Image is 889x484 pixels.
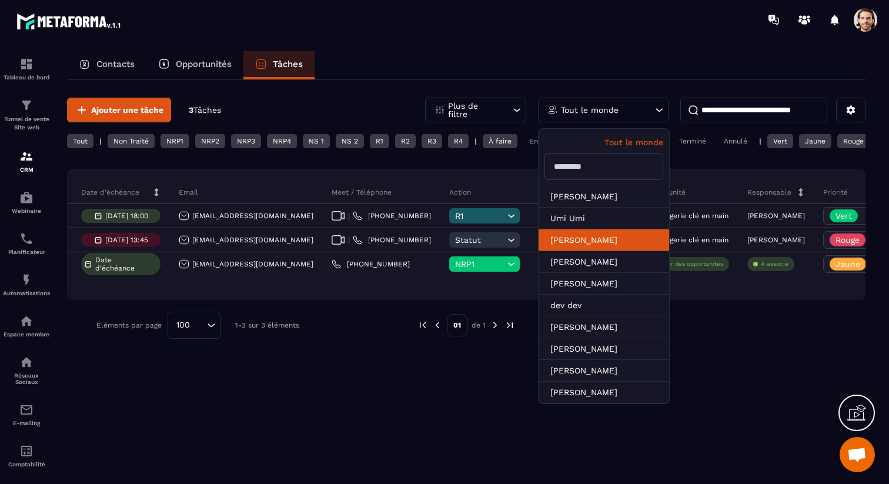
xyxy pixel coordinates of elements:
[3,208,50,214] p: Webinaire
[539,251,669,273] li: [PERSON_NAME]
[3,394,50,435] a: emailemailE-mailing
[835,260,860,268] p: Jaune
[539,360,669,382] li: [PERSON_NAME]
[657,260,723,268] p: Créer des opportunités
[3,166,50,173] p: CRM
[3,115,50,132] p: Tunnel de vente Site web
[91,104,163,116] span: Ajouter une tâche
[455,211,504,221] span: R1
[823,188,848,197] p: Priorité
[273,59,303,69] p: Tâches
[3,461,50,468] p: Comptabilité
[161,134,189,148] div: NRP1
[243,51,315,79] a: Tâches
[761,260,788,268] p: À associe
[644,236,728,244] p: Conciergerie clé en main
[3,435,50,476] a: accountantaccountantComptabilité
[417,320,428,331] img: prev
[348,236,350,245] span: |
[432,320,443,331] img: prev
[523,134,568,148] div: En retard
[835,236,860,244] p: Rouge
[837,134,870,148] div: Rouge
[3,141,50,182] a: formationformationCRM
[19,355,34,369] img: social-network
[19,403,34,417] img: email
[561,106,619,114] p: Tout le monde
[16,11,122,32] img: logo
[370,134,389,148] div: R1
[747,236,805,244] p: [PERSON_NAME]
[235,321,299,329] p: 1-3 sur 3 éléments
[67,98,171,122] button: Ajouter une tâche
[19,444,34,458] img: accountant
[3,346,50,394] a: social-networksocial-networkRéseaux Sociaux
[19,273,34,287] img: automations
[105,212,148,220] p: [DATE] 18:00
[504,320,515,331] img: next
[3,331,50,338] p: Espace membre
[353,235,431,245] a: [PHONE_NUMBER]
[348,212,350,221] span: |
[172,319,194,332] span: 100
[19,314,34,328] img: automations
[539,186,669,208] li: [PERSON_NAME]
[539,273,669,295] li: [PERSON_NAME]
[3,182,50,223] a: automationsautomationsWebinaire
[96,59,135,69] p: Contacts
[747,212,805,220] p: [PERSON_NAME]
[332,188,392,197] p: Meet / Téléphone
[3,420,50,426] p: E-mailing
[455,235,504,245] span: Statut
[718,134,753,148] div: Annulé
[19,191,34,205] img: automations
[99,137,102,145] p: |
[179,188,198,197] p: Email
[67,51,146,79] a: Contacts
[19,149,34,163] img: formation
[840,437,875,472] div: Ouvrir le chat
[483,134,517,148] div: À faire
[231,134,261,148] div: NRP3
[539,338,669,360] li: [PERSON_NAME]
[539,382,669,403] li: [PERSON_NAME]
[644,212,728,220] p: Conciergerie clé en main
[3,290,50,296] p: Automatisations
[3,372,50,385] p: Réseaux Sociaux
[3,249,50,255] p: Planificateur
[544,138,663,147] p: Tout le monde
[336,134,364,148] div: NS 2
[759,137,761,145] p: |
[194,319,204,332] input: Search for option
[747,188,791,197] p: Responsable
[835,212,852,220] p: Vert
[267,134,297,148] div: NRP4
[105,236,148,244] p: [DATE] 13:45
[353,211,431,221] a: [PHONE_NUMBER]
[303,134,330,148] div: NS 1
[455,259,504,269] span: NRP1
[19,232,34,246] img: scheduler
[3,48,50,89] a: formationformationTableau de bord
[395,134,416,148] div: R2
[146,51,243,79] a: Opportunités
[108,134,155,148] div: Non Traité
[95,256,158,272] span: Date d’échéance
[96,321,162,329] p: Éléments par page
[189,105,221,116] p: 3
[799,134,831,148] div: Jaune
[539,295,669,316] li: dev dev
[767,134,793,148] div: Vert
[168,312,220,339] div: Search for option
[474,137,477,145] p: |
[490,320,500,331] img: next
[332,259,410,269] a: [PHONE_NUMBER]
[539,316,669,338] li: [PERSON_NAME]
[447,314,467,336] p: 01
[539,229,669,251] li: [PERSON_NAME]
[448,134,469,148] div: R4
[448,102,500,118] p: Plus de filtre
[3,264,50,305] a: automationsautomationsAutomatisations
[673,134,712,148] div: Terminé
[539,208,669,229] li: Umi Umi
